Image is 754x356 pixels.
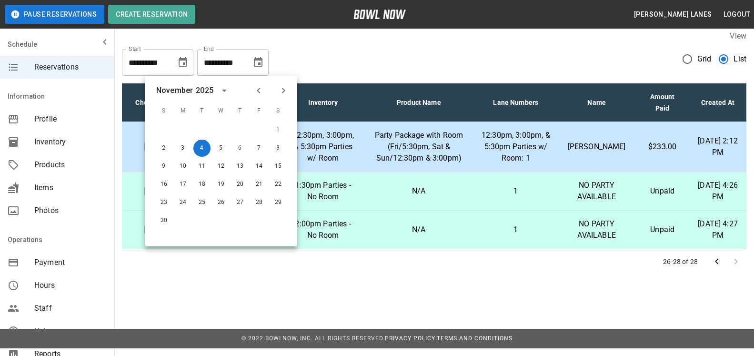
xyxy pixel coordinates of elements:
span: Products [34,159,107,171]
span: T [193,102,211,121]
button: Nov 1, 2025 [270,122,287,139]
p: 1:30pm Parties - No Room [290,180,356,203]
span: List [734,53,746,65]
div: November [156,85,193,96]
button: Nov 7, 2025 [251,140,268,157]
button: Nov 10, 2025 [174,158,191,175]
button: Nov 8, 2025 [270,140,287,157]
span: S [155,102,172,121]
th: Amount Paid [635,83,689,122]
button: Nov 11, 2025 [193,158,211,175]
button: Nov 4, 2025 [193,140,211,157]
p: 1 [482,224,551,235]
button: Go to previous page [707,252,726,271]
span: T [231,102,249,121]
button: Nov 9, 2025 [155,158,172,175]
button: calendar view is open, switch to year view [216,82,232,99]
span: F [251,102,268,121]
button: Nov 15, 2025 [270,158,287,175]
p: 12:30pm, 3:00pm, & 5:30pm Parties w/ Room: 1 [482,130,551,164]
button: Pause Reservations [5,5,104,24]
p: [DATE] 4:27 PM [697,218,739,241]
button: Nov 16, 2025 [155,176,172,193]
button: Nov 13, 2025 [231,158,249,175]
p: NO PARTY AVAILABLE [565,218,628,241]
button: Nov 27, 2025 [231,194,249,211]
button: Nov 17, 2025 [174,176,191,193]
span: Help [34,325,107,337]
button: Previous month [251,82,267,99]
button: Create Reservation [108,5,195,24]
p: $233.00 [643,141,682,153]
p: [DATE] 2:12 PM [697,135,739,158]
p: Unpaid [643,185,682,197]
button: Nov 6, 2025 [231,140,249,157]
button: Nov 18, 2025 [193,176,211,193]
button: Nov 3, 2025 [174,140,191,157]
span: Grid [697,53,712,65]
button: Nov 28, 2025 [251,194,268,211]
button: Nov 19, 2025 [212,176,230,193]
img: logo [353,10,406,19]
a: Privacy Policy [385,335,435,342]
a: Terms and Conditions [437,335,513,342]
button: Next month [275,82,292,99]
th: Product Name [364,83,473,122]
p: [DATE] 4:26 PM [697,180,739,203]
span: S [270,102,287,121]
span: © 2022 BowlNow, Inc. All Rights Reserved. [241,335,385,342]
button: Choose date, selected date is Oct 4, 2025 [173,53,192,72]
button: Nov 5, 2025 [212,140,230,157]
span: Profile [34,113,107,125]
button: Nov 29, 2025 [270,194,287,211]
span: Hours [34,280,107,291]
th: Check In [122,83,175,122]
span: Payment [34,257,107,268]
button: Nov 12, 2025 [212,158,230,175]
button: Nov 14, 2025 [251,158,268,175]
span: Photos [34,205,107,216]
p: 26-28 of 28 [663,257,698,266]
label: View [730,31,746,41]
span: Items [34,182,107,193]
button: Nov 23, 2025 [155,194,172,211]
button: Nov 24, 2025 [174,194,191,211]
p: N/A [372,224,466,235]
button: Nov 2, 2025 [155,140,172,157]
div: 2025 [196,85,213,96]
button: Nov 22, 2025 [270,176,287,193]
p: NO PARTY AVAILABLE [565,180,628,203]
button: Choose date, selected date is Nov 4, 2025 [249,53,268,72]
p: 12:30pm, 3:00pm, & 5:30pm Parties w/ Room [290,130,356,164]
th: Name [558,83,635,122]
button: [PERSON_NAME] Lanes [630,6,716,23]
span: Inventory [34,136,107,148]
p: Party Package with Room (Fri/5:30pm, Sat & Sun/12:30pm & 3:00pm) [372,130,466,164]
button: Logout [720,6,754,23]
button: Nov 20, 2025 [231,176,249,193]
span: M [174,102,191,121]
p: [PERSON_NAME] [565,141,628,153]
p: Unpaid [643,224,682,235]
button: Nov 25, 2025 [193,194,211,211]
span: Reservations [34,61,107,73]
p: 1 [482,185,551,197]
button: Nov 21, 2025 [251,176,268,193]
p: 2:00pm Parties - No Room [290,218,356,241]
button: Nov 30, 2025 [155,212,172,229]
th: Created At [689,83,746,122]
span: W [212,102,230,121]
button: Nov 26, 2025 [212,194,230,211]
p: N/A [372,185,466,197]
th: Inventory [282,83,364,122]
th: Lane Numbers [474,83,558,122]
span: Staff [34,303,107,314]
